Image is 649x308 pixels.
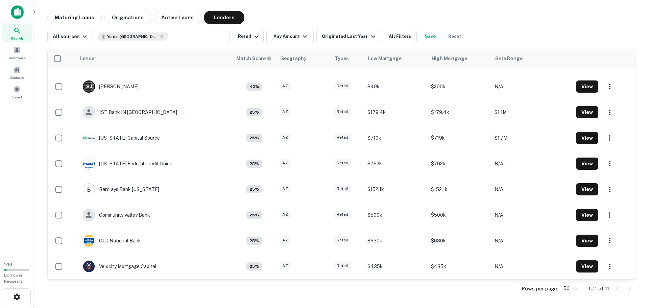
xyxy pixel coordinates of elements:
[47,11,102,24] button: Maturing Loans
[491,254,573,279] td: N/A
[280,211,291,218] div: AZ
[2,24,32,42] a: Search
[83,209,150,221] div: Community Valley Bank
[246,262,262,270] div: Capitalize uses an advanced AI algorithm to match your search with the best lender. The match sco...
[491,125,573,151] td: $1.7M
[495,54,523,63] div: Sale Range
[83,80,139,93] div: [PERSON_NAME]
[491,176,573,202] td: N/A
[233,30,264,43] button: Retail
[322,32,377,41] div: Originated Last Year
[334,159,351,167] div: Retail
[280,185,291,193] div: AZ
[576,80,598,93] button: View
[53,32,89,41] div: All sources
[364,49,428,68] th: Low Mortgage
[432,54,467,63] div: High Mortgage
[428,49,491,68] th: High Mortgage
[246,134,262,142] div: Capitalize uses an advanced AI algorithm to match your search with the best lender. The match sco...
[246,160,262,168] div: Capitalize uses an advanced AI algorithm to match your search with the best lender. The match sco...
[232,49,276,68] th: Capitalize uses an advanced AI algorithm to match your search with the best lender. The match sco...
[428,151,491,176] td: $762k
[236,55,270,62] h6: Match Score
[334,211,351,218] div: Retail
[246,237,262,245] div: Capitalize uses an advanced AI algorithm to match your search with the best lender. The match sco...
[83,132,160,144] div: [US_STATE] Capital Source
[11,5,24,19] img: capitalize-icon.png
[280,54,307,63] div: Geography
[334,236,351,244] div: Retail
[280,262,291,270] div: AZ
[83,261,95,272] img: picture
[444,30,465,43] button: Reset
[334,185,351,193] div: Retail
[83,235,95,246] img: picture
[428,125,491,151] td: $719k
[47,30,92,43] button: All sources
[83,235,141,247] div: OLD National Bank
[83,260,157,273] div: Velocity Mortgage Capital
[428,254,491,279] td: $435k
[335,54,349,63] div: Types
[576,260,598,273] button: View
[236,55,271,62] div: Capitalize uses an advanced AI algorithm to match your search with the best lender. The match sco...
[615,254,649,286] div: Chat Widget
[80,54,96,63] div: Lender
[2,83,32,101] a: Saved
[2,44,32,62] div: Borrowers
[83,158,95,169] img: picture
[491,99,573,125] td: $1.1M
[10,75,24,80] span: Contacts
[491,228,573,254] td: N/A
[280,108,291,116] div: AZ
[83,184,95,195] img: barclaysus.comdeposits.png
[246,82,262,91] div: Capitalize uses an advanced AI algorithm to match your search with the best lender. The match sco...
[364,125,428,151] td: $719k
[4,273,23,284] span: Borrower Requests
[246,108,262,116] div: Capitalize uses an advanced AI algorithm to match your search with the best lender. The match sco...
[83,132,95,144] img: picture
[491,49,573,68] th: Sale Range
[522,285,558,293] p: Rows per page:
[576,183,598,195] button: View
[428,74,491,99] td: $200k
[334,82,351,90] div: Retail
[576,106,598,118] button: View
[280,82,291,90] div: AZ
[276,49,331,68] th: Geography
[383,30,417,43] button: All Filters
[334,134,351,141] div: Retail
[2,63,32,81] a: Contacts
[334,262,351,270] div: Retail
[83,106,177,118] div: 1ST Bank IN [GEOGRAPHIC_DATA]
[280,159,291,167] div: AZ
[576,132,598,144] button: View
[576,209,598,221] button: View
[83,158,172,170] div: [US_STATE] Federal Credit Union
[316,30,380,43] button: Originated Last Year
[576,158,598,170] button: View
[364,99,428,125] td: $179.4k
[280,236,291,244] div: AZ
[491,202,573,228] td: N/A
[280,134,291,141] div: AZ
[364,74,428,99] td: $40k
[246,185,262,193] div: Capitalize uses an advanced AI algorithm to match your search with the best lender. The match sco...
[364,254,428,279] td: $435k
[561,284,578,293] div: 50
[331,49,364,68] th: Types
[104,11,151,24] button: Originations
[368,54,402,63] div: Low Mortgage
[266,30,314,43] button: Any Amount
[154,11,201,24] button: Active Loans
[419,30,441,43] button: Save your search to get updates of matches that match your search criteria.
[491,151,573,176] td: N/A
[246,211,262,219] div: Capitalize uses an advanced AI algorithm to match your search with the best lender. The match sco...
[364,202,428,228] td: $500k
[12,94,22,100] span: Saved
[428,176,491,202] td: $152.1k
[11,35,23,41] span: Search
